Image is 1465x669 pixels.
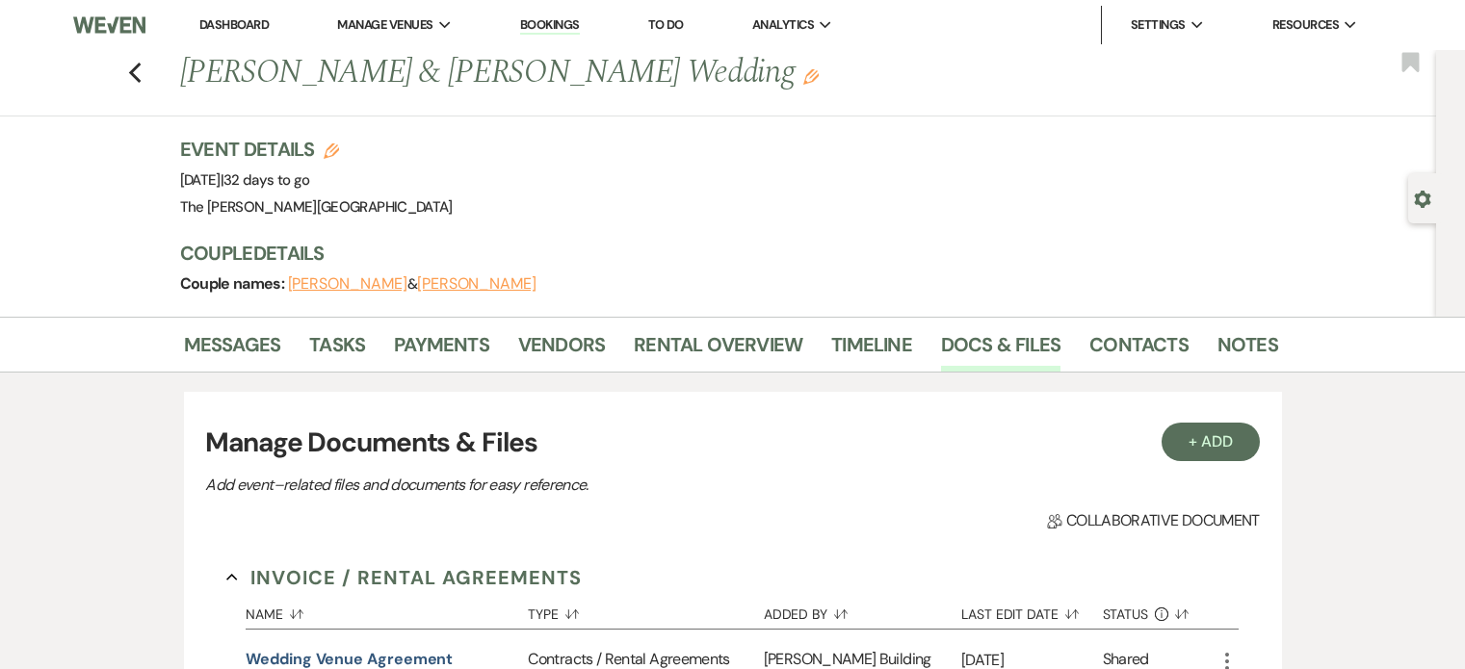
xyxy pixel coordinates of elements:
a: Contacts [1089,329,1189,372]
h3: Event Details [180,136,453,163]
a: Payments [394,329,489,372]
a: Rental Overview [634,329,802,372]
h3: Manage Documents & Files [205,423,1259,463]
a: To Do [648,16,684,33]
button: Status [1103,592,1216,629]
span: 32 days to go [223,170,310,190]
span: Resources [1272,15,1339,35]
h1: [PERSON_NAME] & [PERSON_NAME] Wedding [180,50,1043,96]
span: Couple names: [180,273,288,294]
a: Vendors [518,329,605,372]
a: Dashboard [199,16,269,33]
a: Messages [184,329,281,372]
span: & [288,274,536,294]
button: + Add [1162,423,1260,461]
button: [PERSON_NAME] [417,276,536,292]
button: Added By [764,592,961,629]
button: Type [528,592,763,629]
a: Docs & Files [941,329,1060,372]
button: [PERSON_NAME] [288,276,407,292]
span: Settings [1131,15,1186,35]
a: Timeline [831,329,912,372]
span: Collaborative document [1047,509,1259,532]
button: Last Edit Date [961,592,1103,629]
h3: Couple Details [180,240,1259,267]
a: Notes [1217,329,1278,372]
img: Weven Logo [73,5,145,45]
a: Tasks [309,329,365,372]
span: | [221,170,310,190]
span: [DATE] [180,170,310,190]
span: Manage Venues [337,15,432,35]
button: Name [246,592,528,629]
button: Invoice / Rental Agreements [226,563,582,592]
button: Edit [803,67,819,85]
a: Bookings [520,16,580,35]
span: Analytics [752,15,814,35]
p: Add event–related files and documents for easy reference. [205,473,879,498]
span: Status [1103,607,1149,621]
span: The [PERSON_NAME][GEOGRAPHIC_DATA] [180,197,453,217]
button: Open lead details [1414,189,1431,207]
